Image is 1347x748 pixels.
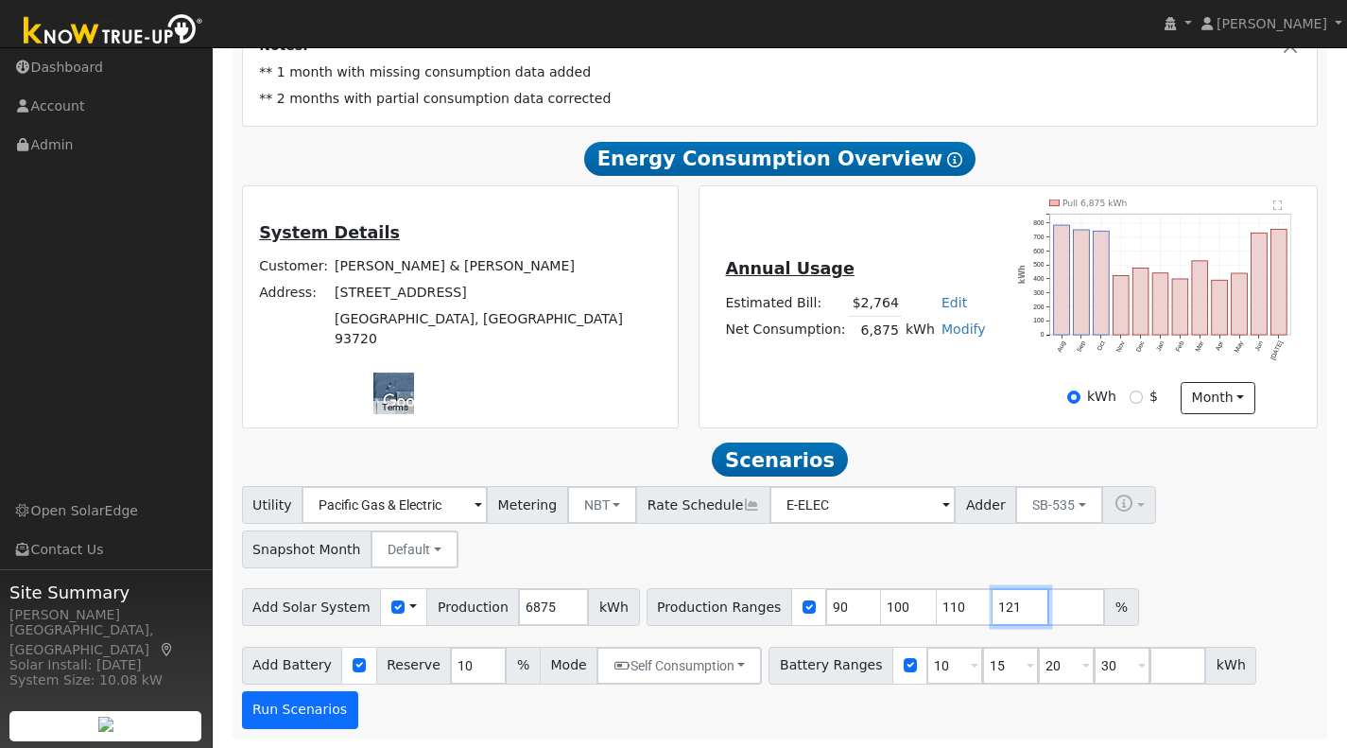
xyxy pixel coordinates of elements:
[9,620,202,660] div: [GEOGRAPHIC_DATA], [GEOGRAPHIC_DATA]
[1155,339,1166,352] text: Jan
[1181,382,1255,414] button: month
[849,317,902,344] td: 6,875
[941,322,986,337] a: Modify
[902,317,938,344] td: kWh
[1034,303,1045,309] text: 200
[487,486,568,524] span: Metering
[1076,339,1087,353] text: Sep
[1096,339,1106,352] text: Oct
[769,486,956,524] input: Select a Rate Schedule
[9,655,202,675] div: Solar Install: [DATE]
[9,580,202,605] span: Site Summary
[1271,229,1287,335] rect: onclick=""
[1153,272,1169,334] rect: onclick=""
[332,279,665,305] td: [STREET_ADDRESS]
[849,289,902,317] td: $2,764
[378,390,440,414] img: Google
[722,289,849,317] td: Estimated Bill:
[1034,289,1045,296] text: 300
[332,306,665,353] td: [GEOGRAPHIC_DATA], [GEOGRAPHIC_DATA] 93720
[14,10,213,53] img: Know True-Up
[98,717,113,732] img: retrieve
[636,486,770,524] span: Rate Schedule
[1215,339,1226,352] text: Apr
[1114,275,1130,335] rect: onclick=""
[242,691,358,729] button: Run Scenarios
[506,647,540,685] span: %
[1252,233,1268,335] rect: onclick=""
[1133,268,1149,335] rect: onclick=""
[159,642,176,657] a: Map
[722,317,849,344] td: Net Consumption:
[1034,247,1045,253] text: 600
[256,252,332,279] td: Customer:
[1056,339,1067,353] text: Aug
[1192,261,1208,335] rect: onclick=""
[256,86,1304,113] td: ** 2 months with partial consumption data corrected
[1062,197,1128,207] text: Pull 6,875 kWh
[725,259,854,278] u: Annual Usage
[584,142,976,176] span: Energy Consumption Overview
[1104,588,1138,626] span: %
[426,588,519,626] span: Production
[1054,225,1070,335] rect: onclick=""
[1135,339,1147,353] text: Dec
[242,531,372,568] span: Snapshot Month
[259,223,400,242] u: System Details
[1195,339,1206,352] text: Mar
[1115,339,1127,353] text: Nov
[1232,273,1248,335] rect: onclick=""
[376,647,452,685] span: Reserve
[1018,265,1027,284] text: kWh
[1015,486,1103,524] button: SB-535
[712,443,847,477] span: Scenarios
[1041,331,1045,338] text: 0
[371,531,458,568] button: Default
[1212,280,1228,335] rect: onclick=""
[647,588,792,626] span: Production Ranges
[1217,16,1327,31] span: [PERSON_NAME]
[596,647,762,685] button: Self Consumption
[947,152,962,167] i: Show Help
[1149,387,1158,407] label: $
[1034,317,1045,323] text: 100
[1269,339,1285,361] text: [DATE]
[955,486,1016,524] span: Adder
[9,605,202,625] div: [PERSON_NAME]
[332,252,665,279] td: [PERSON_NAME] & [PERSON_NAME]
[242,588,382,626] span: Add Solar System
[9,670,202,690] div: System Size: 10.08 kW
[1087,387,1116,407] label: kWh
[1274,200,1283,210] text: 
[382,402,408,412] a: Terms (opens in new tab)
[1175,339,1185,353] text: Feb
[941,295,967,310] a: Edit
[242,486,303,524] span: Utility
[1034,219,1045,226] text: 800
[302,486,488,524] input: Select a Utility
[1172,279,1188,335] rect: onclick=""
[1234,339,1246,354] text: May
[567,486,638,524] button: NBT
[378,390,440,414] a: Open this area in Google Maps (opens a new window)
[1067,391,1080,404] input: kWh
[256,279,332,305] td: Address:
[1094,231,1110,335] rect: onclick=""
[1130,391,1143,404] input: $
[540,647,597,685] span: Mode
[1034,261,1045,268] text: 500
[1034,275,1045,282] text: 400
[588,588,639,626] span: kWh
[1254,339,1265,352] text: Jun
[242,647,343,685] span: Add Battery
[1205,647,1256,685] span: kWh
[256,60,1304,86] td: ** 1 month with missing consumption data added
[1074,230,1090,335] rect: onclick=""
[768,647,893,685] span: Battery Ranges
[1034,233,1045,239] text: 700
